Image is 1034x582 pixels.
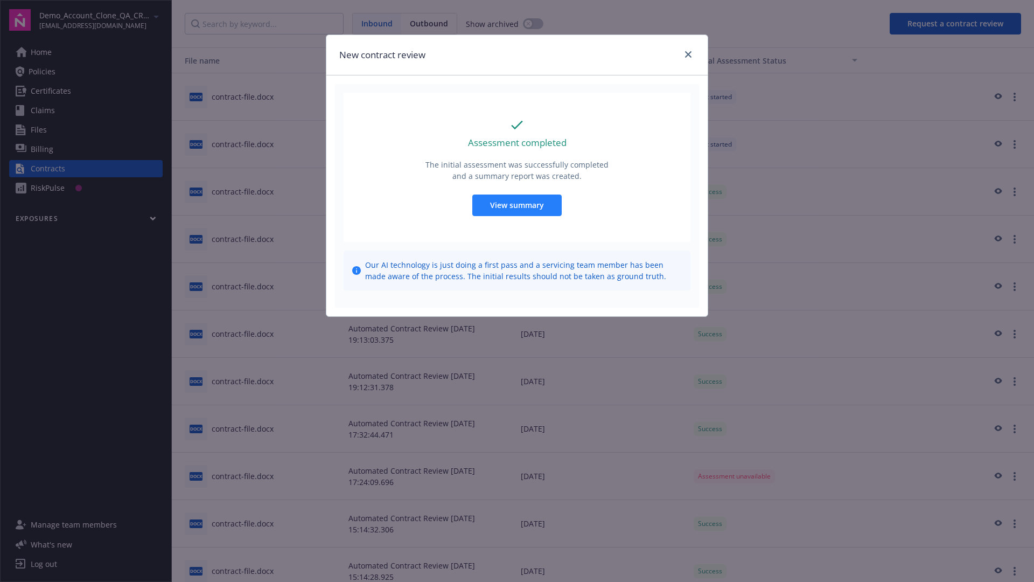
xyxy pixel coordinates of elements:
[472,195,562,216] button: View summary
[468,136,567,150] p: Assessment completed
[490,200,544,210] span: View summary
[682,48,695,61] a: close
[365,259,682,282] span: Our AI technology is just doing a first pass and a servicing team member has been made aware of t...
[424,159,610,182] p: The initial assessment was successfully completed and a summary report was created.
[339,48,425,62] h1: New contract review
